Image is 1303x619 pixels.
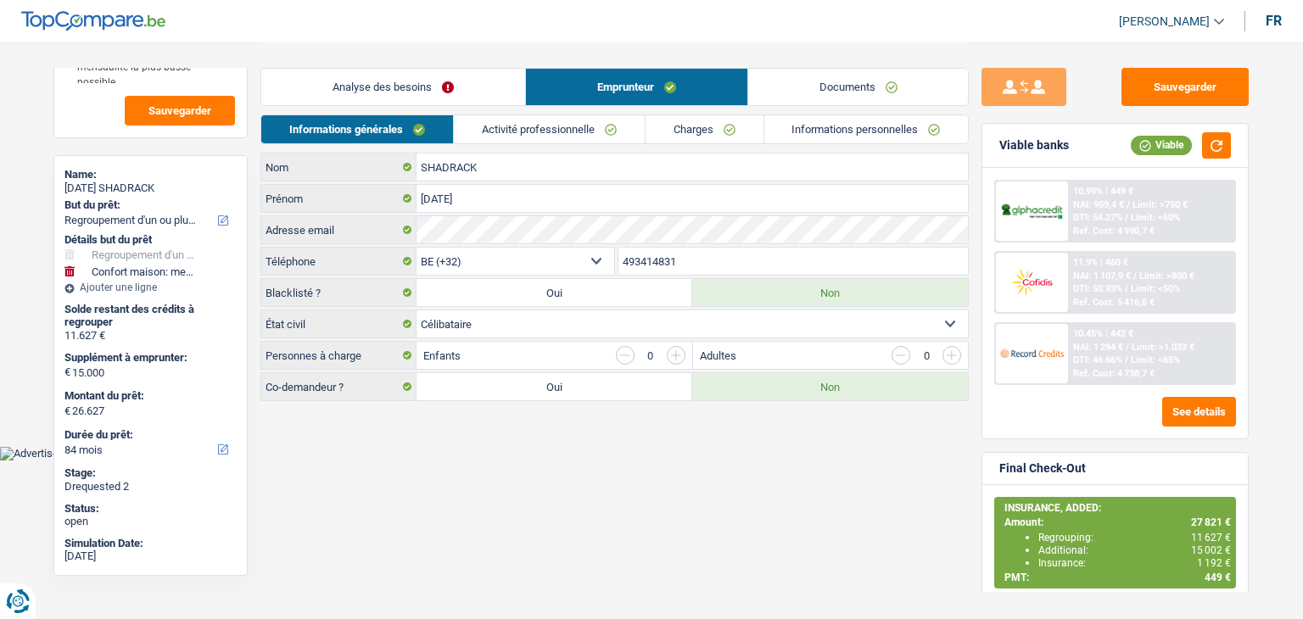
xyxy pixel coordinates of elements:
[1131,354,1180,365] span: Limit: <65%
[1000,202,1063,221] img: AlphaCredit
[417,279,692,306] label: Oui
[417,373,692,400] label: Oui
[999,461,1086,476] div: Final Check-Out
[1004,516,1231,528] div: Amount:
[64,303,237,329] div: Solde restant des crédits à regrouper
[1191,544,1231,556] span: 15 002 €
[1197,557,1231,569] span: 1 192 €
[643,350,658,361] div: 0
[1073,212,1122,223] span: DTI: 54.27%
[1205,572,1231,583] span: 449 €
[64,515,237,528] div: open
[1073,342,1123,353] span: NAI: 1 294 €
[1073,186,1133,197] div: 10.99% | 449 €
[1073,328,1133,339] div: 10.45% | 442 €
[148,105,211,116] span: Sauvegarder
[1038,532,1231,544] div: Regrouping:
[64,198,233,212] label: But du prêt:
[526,69,747,105] a: Emprunteur
[64,389,233,403] label: Montant du prêt:
[1125,212,1128,223] span: /
[1004,502,1231,514] div: INSURANCE, ADDED:
[646,115,763,143] a: Charges
[1073,297,1155,308] div: Ref. Cost: 5 416,6 €
[1038,544,1231,556] div: Additional:
[64,537,237,550] div: Simulation Date:
[1073,368,1155,379] div: Ref. Cost: 4 738,7 €
[64,428,233,442] label: Durée du prêt:
[999,138,1069,153] div: Viable banks
[1132,199,1188,210] span: Limit: >750 €
[1038,557,1231,569] div: Insurance:
[1162,397,1236,427] button: See details
[64,466,237,480] div: Stage:
[64,351,233,365] label: Supplément à emprunter:
[64,181,237,195] div: [DATE] SHADRACK
[1127,199,1130,210] span: /
[764,115,969,143] a: Informations personnelles
[261,69,525,105] a: Analyse des besoins
[748,69,969,105] a: Documents
[1121,68,1249,106] button: Sauvegarder
[1131,283,1180,294] span: Limit: <50%
[1073,257,1128,268] div: 11.9% | 460 €
[261,310,417,337] label: État civil
[64,233,237,247] div: Détails but du prêt
[1139,270,1194,282] span: Limit: >800 €
[1266,13,1282,29] div: fr
[454,115,645,143] a: Activité professionnelle
[64,502,237,516] div: Status:
[1073,199,1124,210] span: NAI: 959,4 €
[1000,266,1063,298] img: Cofidis
[1073,270,1131,282] span: NAI: 1 107,9 €
[1105,8,1224,36] a: [PERSON_NAME]
[1133,270,1137,282] span: /
[1125,354,1128,365] span: /
[64,549,237,563] div: [DATE]
[1131,136,1192,154] div: Viable
[261,153,417,181] label: Nom
[618,248,969,275] input: 401020304
[1000,337,1063,369] img: Record Credits
[21,11,165,31] img: TopCompare Logo
[1119,14,1210,29] span: [PERSON_NAME]
[919,350,934,361] div: 0
[1132,342,1194,353] span: Limit: >1.033 €
[125,96,235,125] button: Sauvegarder
[692,279,968,306] label: Non
[1191,532,1231,544] span: 11 627 €
[64,282,237,293] div: Ajouter une ligne
[423,350,461,361] label: Enfants
[1073,354,1122,365] span: DTI: 46.66%
[261,216,417,243] label: Adresse email
[261,115,453,143] a: Informations générales
[261,185,417,212] label: Prénom
[64,365,70,379] span: €
[692,373,968,400] label: Non
[1125,283,1128,294] span: /
[261,279,417,306] label: Blacklisté ?
[1131,212,1180,223] span: Limit: <60%
[64,480,237,494] div: Drequested 2
[1191,516,1231,528] span: 27 821 €
[261,248,417,275] label: Téléphone
[261,342,417,369] label: Personnes à charge
[64,329,237,343] div: 11.627 €
[1073,283,1122,294] span: DTI: 50.93%
[261,373,417,400] label: Co-demandeur ?
[1073,226,1155,237] div: Ref. Cost: 4 990,7 €
[700,350,736,361] label: Adultes
[1004,572,1231,583] div: PMT:
[64,168,237,181] div: Name:
[1126,342,1129,353] span: /
[64,404,70,418] span: €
